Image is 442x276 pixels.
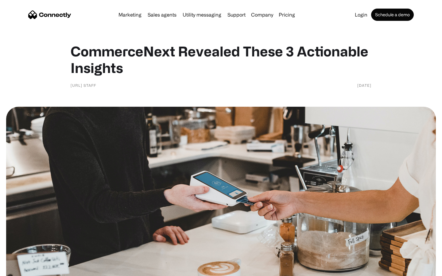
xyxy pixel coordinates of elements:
[249,10,275,19] div: Company
[225,12,248,17] a: Support
[6,265,37,274] aside: Language selected: English
[276,12,297,17] a: Pricing
[371,9,414,21] a: Schedule a demo
[71,82,96,88] div: [URL] Staff
[352,12,370,17] a: Login
[357,82,371,88] div: [DATE]
[251,10,273,19] div: Company
[28,10,71,19] a: home
[116,12,144,17] a: Marketing
[12,265,37,274] ul: Language list
[145,12,179,17] a: Sales agents
[71,43,371,76] h1: CommerceNext Revealed These 3 Actionable Insights
[180,12,224,17] a: Utility messaging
